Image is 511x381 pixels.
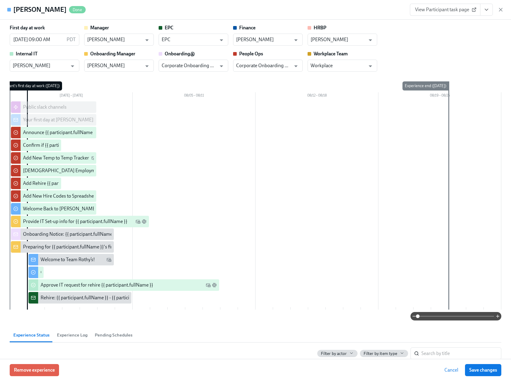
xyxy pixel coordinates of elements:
[415,7,475,13] span: View Participant task page
[212,283,217,287] svg: Slack
[366,61,375,71] button: Open
[360,350,408,357] button: Filter by item type
[217,61,226,71] button: Open
[444,367,458,373] span: Cancel
[10,364,59,376] button: Remove experience
[23,167,122,174] div: [DEMOGRAPHIC_DATA] Employment End Date
[41,256,95,263] div: Welcome to Team Rothy’s!
[91,156,96,160] svg: Work Email
[314,25,326,31] strong: HRBP
[16,51,38,57] strong: Internal IT
[364,351,397,356] span: Filter by item type
[239,51,263,57] strong: People Ops
[402,81,449,90] div: Experience end ([DATE])
[165,25,173,31] strong: EPC
[23,142,170,149] div: Confirm if {{ participant.fullName }}'s manager will do their onboarding
[23,218,127,225] div: Provide IT Set-up info for {{ participant.fullName }}
[23,155,89,161] div: Add New Temp to Temp Tracker
[239,25,255,31] strong: Finance
[41,294,241,301] div: Rehire: {{ participant.fullName }} - {{ participant.role }} ({{ participant.startDate | MM/DD/YYY...
[13,332,50,339] span: Experience Status
[14,367,55,373] span: Remove experience
[41,269,110,276] div: Complete ADP Onboarding Tasks
[90,25,109,31] strong: Manager
[10,92,133,100] div: [DATE] – [DATE]
[90,51,135,57] strong: Onboarding Manager
[23,104,67,110] div: Public slack channels
[291,61,301,71] button: Open
[68,61,77,71] button: Open
[41,282,153,288] div: Approve IT request for rehire {{ participant.fullName }}
[23,129,157,136] div: Announce {{ participant.fullName }} to CorporateOnboarding@?
[291,35,301,45] button: Open
[23,180,114,187] div: Add Rehire {{ participant.fullName }} in ADP
[142,35,152,45] button: Open
[410,4,480,16] a: View Participant task page
[378,92,501,100] div: 08/19 – 08/25
[165,51,195,57] strong: Onboarding@
[107,257,111,262] svg: Work Email
[67,36,76,43] p: PDT
[314,51,348,57] strong: Workplace Team
[13,5,67,14] h4: [PERSON_NAME]
[142,61,152,71] button: Open
[317,350,358,357] button: Filter by actor
[57,332,87,339] span: Experience Log
[69,8,86,12] span: Done
[469,367,497,373] span: Save changes
[440,364,463,376] button: Cancel
[133,92,255,100] div: 08/05 – 08/11
[465,364,501,376] button: Save changes
[23,193,246,199] div: Add New Hire Codes to Spreadsheet for {{ participant.fullName }} ({{ participant.startDate | MM/D...
[136,219,140,224] svg: Work Email
[480,4,493,16] button: View task page
[23,205,102,212] div: Welcome Back to [PERSON_NAME]'s!
[206,283,211,287] svg: Work Email
[421,347,501,360] input: Search by title
[23,244,124,250] div: Preparing for {{ participant.fullName }}'s first day
[23,117,170,123] div: Your first day at [PERSON_NAME][GEOGRAPHIC_DATA] is nearly here!
[142,219,147,224] svg: Slack
[95,332,133,339] span: Pending Schedules
[366,35,375,45] button: Open
[321,351,347,356] span: Filter by actor
[217,35,226,45] button: Open
[10,25,45,31] label: First day at work
[255,92,378,100] div: 08/12 – 08/18
[23,231,250,238] div: Onboarding Notice: {{ participant.fullName }} – {{ participant.role }} ({{ participant.startDate ...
